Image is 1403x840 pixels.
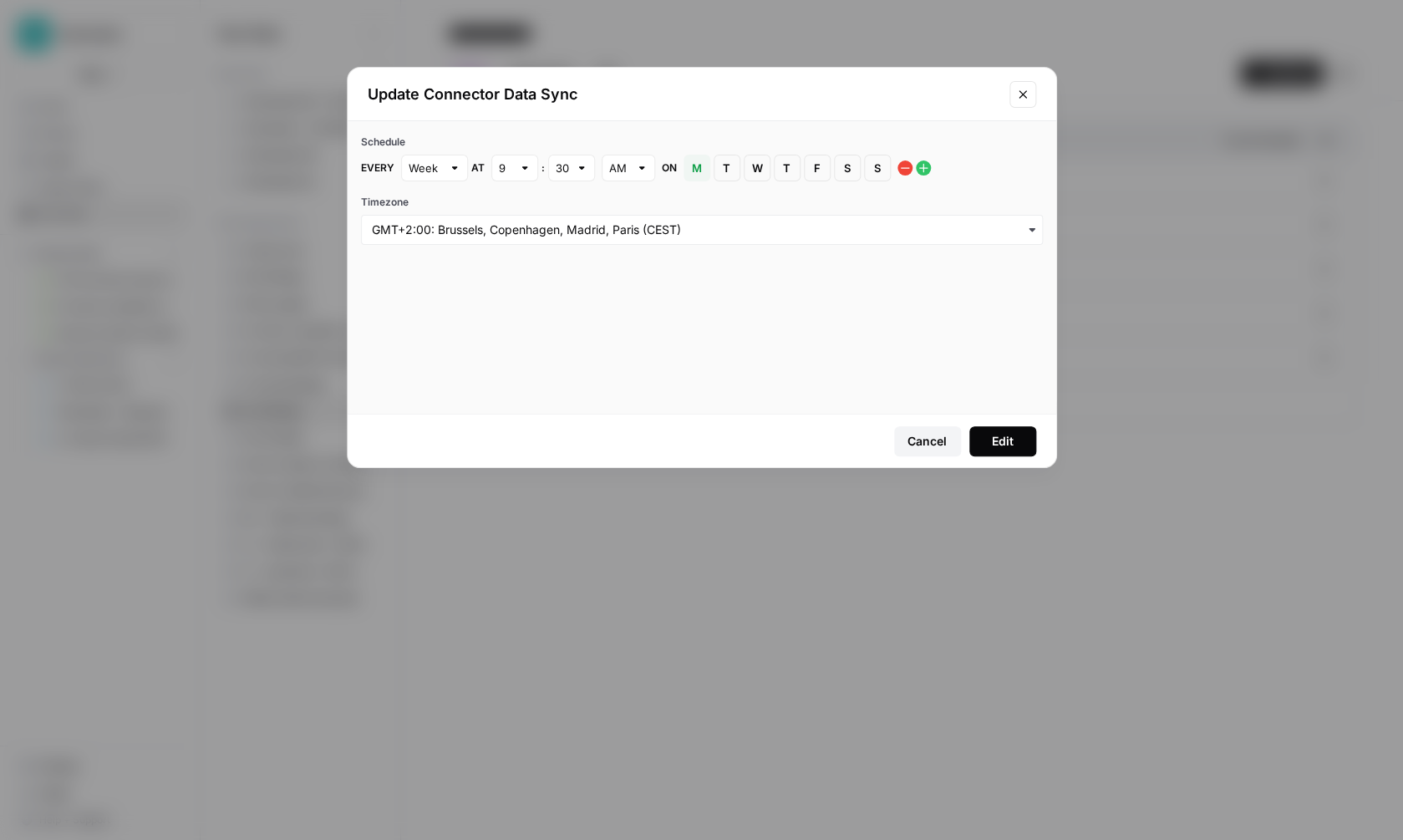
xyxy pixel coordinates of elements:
[541,160,545,176] span: :
[368,83,999,106] h2: Update Connector Data Sync
[609,160,629,176] input: AM
[782,160,792,176] span: T
[556,160,569,176] input: 30
[894,426,961,456] button: Cancel
[361,160,394,176] span: Every
[692,160,702,176] span: M
[409,160,442,176] input: Week
[842,160,852,176] span: S
[499,160,512,176] input: 9
[722,160,732,176] span: T
[907,433,947,450] div: Cancel
[714,155,740,181] button: T
[864,155,891,181] button: S
[872,160,882,176] span: S
[774,155,801,181] button: T
[834,155,861,181] button: S
[744,155,770,181] button: W
[804,155,831,181] button: F
[752,160,762,176] span: W
[361,195,1043,210] label: Timezone
[992,433,1014,450] div: Edit
[684,155,710,181] button: M
[372,221,1032,238] input: GMT+2:00: Brussels, Copenhagen, Madrid, Paris (CEST)
[969,426,1036,456] button: Edit
[662,160,677,176] span: on
[812,160,822,176] span: F
[1009,81,1036,108] button: Close modal
[471,160,485,176] span: at
[361,135,1043,150] div: Schedule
